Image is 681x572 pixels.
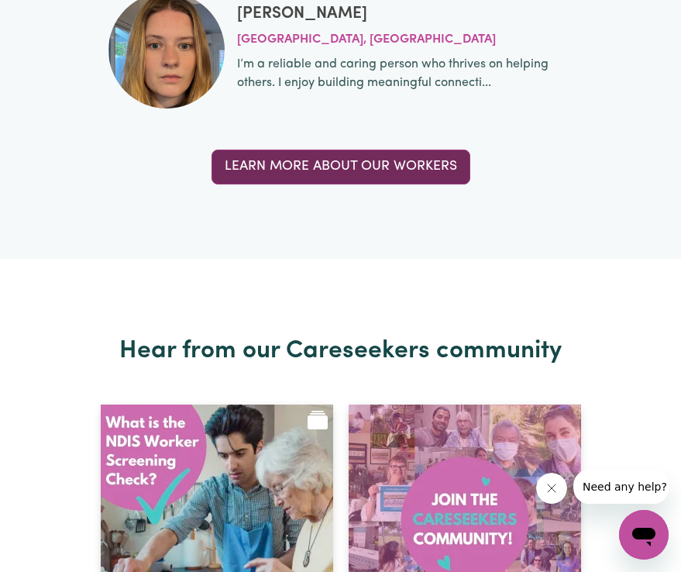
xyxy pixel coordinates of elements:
a: [PERSON_NAME] [237,5,367,22]
h2: Hear from our Careseekers community [71,336,610,366]
p: I’m a reliable and caring person who thrives on helping others. I enjoy building meaningful conne... [237,55,561,92]
iframe: Message from company [573,470,669,504]
iframe: Close message [536,473,567,504]
div: [GEOGRAPHIC_DATA], [GEOGRAPHIC_DATA] [237,30,561,49]
a: Learn more about our workers [212,150,470,184]
iframe: Button to launch messaging window [619,510,669,560]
